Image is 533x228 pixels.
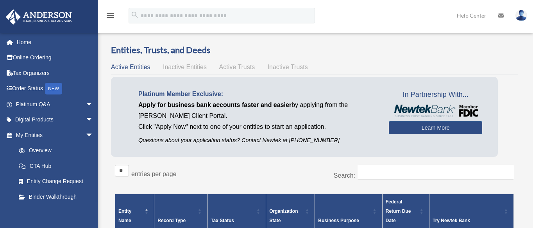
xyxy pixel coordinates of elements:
[219,64,255,70] span: Active Trusts
[5,34,105,50] a: Home
[5,81,105,97] a: Order StatusNEW
[393,105,478,117] img: NewtekBankLogoSM.png
[106,14,115,20] a: menu
[138,135,377,145] p: Questions about your application status? Contact Newtek at [PHONE_NUMBER]
[131,171,177,177] label: entries per page
[515,10,527,21] img: User Pic
[11,189,101,205] a: Binder Walkthrough
[5,127,101,143] a: My Entitiesarrow_drop_down
[118,208,131,223] span: Entity Name
[334,172,355,179] label: Search:
[433,216,502,225] div: Try Newtek Bank
[5,96,105,112] a: Platinum Q&Aarrow_drop_down
[11,143,97,159] a: Overview
[163,64,207,70] span: Inactive Entities
[106,11,115,20] i: menu
[111,64,150,70] span: Active Entities
[138,100,377,121] p: by applying from the [PERSON_NAME] Client Portal.
[138,89,377,100] p: Platinum Member Exclusive:
[211,218,234,223] span: Tax Status
[11,174,101,189] a: Entity Change Request
[386,199,411,223] span: Federal Return Due Date
[157,218,186,223] span: Record Type
[11,158,101,174] a: CTA Hub
[268,64,308,70] span: Inactive Trusts
[5,112,105,128] a: Digital Productsarrow_drop_down
[389,89,482,101] span: In Partnership With...
[318,218,359,223] span: Business Purpose
[138,121,377,132] p: Click "Apply Now" next to one of your entities to start an application.
[131,11,139,19] i: search
[138,102,292,108] span: Apply for business bank accounts faster and easier
[5,65,105,81] a: Tax Organizers
[45,83,62,94] div: NEW
[86,112,101,128] span: arrow_drop_down
[111,44,518,56] h3: Entities, Trusts, and Deeds
[269,208,298,223] span: Organization State
[4,9,74,25] img: Anderson Advisors Platinum Portal
[86,127,101,143] span: arrow_drop_down
[389,121,482,134] a: Learn More
[86,96,101,112] span: arrow_drop_down
[5,50,105,66] a: Online Ordering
